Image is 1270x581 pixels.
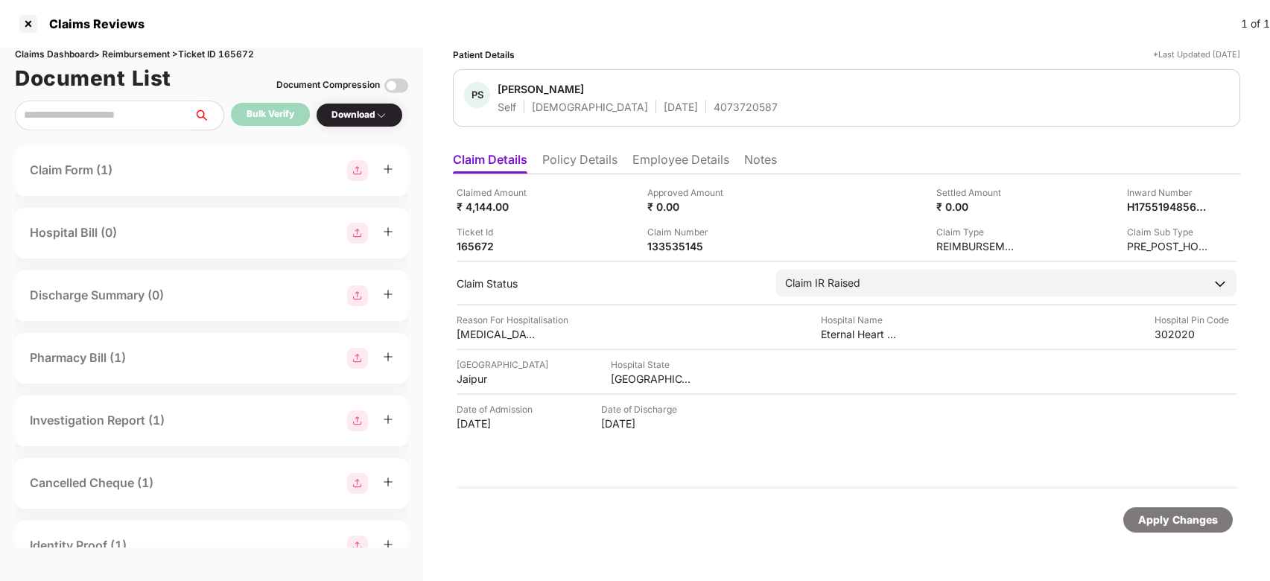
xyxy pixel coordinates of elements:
span: plus [383,477,393,487]
div: [DEMOGRAPHIC_DATA] [532,100,648,114]
li: Notes [744,152,777,174]
div: Identity Proof (1) [30,536,127,555]
span: plus [383,289,393,299]
div: Date of Discharge [601,402,683,416]
li: Claim Details [453,152,527,174]
h1: Document List [15,62,171,95]
button: search [193,101,224,130]
div: [PERSON_NAME] [498,82,584,96]
img: svg+xml;base64,PHN2ZyBpZD0iR3JvdXBfMjg4MTMiIGRhdGEtbmFtZT0iR3JvdXAgMjg4MTMiIHhtbG5zPSJodHRwOi8vd3... [347,348,368,369]
div: Download [331,108,387,122]
span: plus [383,352,393,362]
li: Employee Details [632,152,729,174]
span: plus [383,539,393,550]
div: Eternal Heart Care Centre And Research Institute [821,327,903,341]
img: svg+xml;base64,PHN2ZyBpZD0iR3JvdXBfMjg4MTMiIGRhdGEtbmFtZT0iR3JvdXAgMjg4MTMiIHhtbG5zPSJodHRwOi8vd3... [347,410,368,431]
div: Cancelled Cheque (1) [30,474,153,492]
div: ₹ 0.00 [936,200,1018,214]
div: Hospital Name [821,313,903,327]
div: Settled Amount [936,185,1018,200]
div: [GEOGRAPHIC_DATA] [611,372,693,386]
div: Approved Amount [647,185,729,200]
div: Claim Number [647,225,729,239]
img: svg+xml;base64,PHN2ZyBpZD0iR3JvdXBfMjg4MTMiIGRhdGEtbmFtZT0iR3JvdXAgMjg4MTMiIHhtbG5zPSJodHRwOi8vd3... [347,285,368,306]
div: Document Compression [276,78,380,92]
div: *Last Updated [DATE] [1153,48,1240,62]
div: Patient Details [453,48,515,62]
div: PRE_POST_HOSPITALIZATION_REIMBURSEMENT [1127,239,1209,253]
li: Policy Details [542,152,617,174]
span: plus [383,414,393,425]
div: Claim IR Raised [785,275,860,291]
div: 302020 [1155,327,1236,341]
div: H1755194856177803216 [1127,200,1209,214]
div: 133535145 [647,239,729,253]
span: search [193,109,223,121]
div: Claimed Amount [457,185,539,200]
div: Claims Dashboard > Reimbursement > Ticket ID 165672 [15,48,408,62]
div: [GEOGRAPHIC_DATA] [457,358,548,372]
div: Self [498,100,516,114]
div: Ticket Id [457,225,539,239]
div: ₹ 0.00 [647,200,729,214]
img: downArrowIcon [1213,276,1228,291]
div: Hospital Bill (0) [30,223,117,242]
div: [DATE] [664,100,698,114]
div: Discharge Summary (0) [30,286,164,305]
img: svg+xml;base64,PHN2ZyBpZD0iVG9nZ2xlLTMyeDMyIiB4bWxucz0iaHR0cDovL3d3dy53My5vcmcvMjAwMC9zdmciIHdpZH... [384,74,408,98]
div: REIMBURSEMENT [936,239,1018,253]
div: Claim Type [936,225,1018,239]
div: 165672 [457,239,539,253]
div: Hospital State [611,358,693,372]
div: Reason For Hospitalisation [457,313,568,327]
div: [MEDICAL_DATA] [457,327,539,341]
div: Claim Status [457,276,761,290]
span: plus [383,164,393,174]
div: Claim Form (1) [30,161,112,180]
div: 1 of 1 [1241,16,1270,32]
div: Claim Sub Type [1127,225,1209,239]
div: Pharmacy Bill (1) [30,349,126,367]
div: [DATE] [601,416,683,431]
div: 4073720587 [714,100,778,114]
img: svg+xml;base64,PHN2ZyBpZD0iRHJvcGRvd24tMzJ4MzIiIHhtbG5zPSJodHRwOi8vd3d3LnczLm9yZy8yMDAwL3N2ZyIgd2... [375,109,387,121]
span: plus [383,226,393,237]
div: Jaipur [457,372,539,386]
div: Claims Reviews [40,16,145,31]
div: Hospital Pin Code [1155,313,1236,327]
img: svg+xml;base64,PHN2ZyBpZD0iR3JvdXBfMjg4MTMiIGRhdGEtbmFtZT0iR3JvdXAgMjg4MTMiIHhtbG5zPSJodHRwOi8vd3... [347,223,368,244]
div: PS [464,82,490,108]
div: [DATE] [457,416,539,431]
div: Inward Number [1127,185,1209,200]
img: svg+xml;base64,PHN2ZyBpZD0iR3JvdXBfMjg4MTMiIGRhdGEtbmFtZT0iR3JvdXAgMjg4MTMiIHhtbG5zPSJodHRwOi8vd3... [347,536,368,556]
div: Apply Changes [1138,512,1218,528]
div: Date of Admission [457,402,539,416]
div: ₹ 4,144.00 [457,200,539,214]
div: Investigation Report (1) [30,411,165,430]
img: svg+xml;base64,PHN2ZyBpZD0iR3JvdXBfMjg4MTMiIGRhdGEtbmFtZT0iR3JvdXAgMjg4MTMiIHhtbG5zPSJodHRwOi8vd3... [347,473,368,494]
div: Bulk Verify [247,107,294,121]
img: svg+xml;base64,PHN2ZyBpZD0iR3JvdXBfMjg4MTMiIGRhdGEtbmFtZT0iR3JvdXAgMjg4MTMiIHhtbG5zPSJodHRwOi8vd3... [347,160,368,181]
